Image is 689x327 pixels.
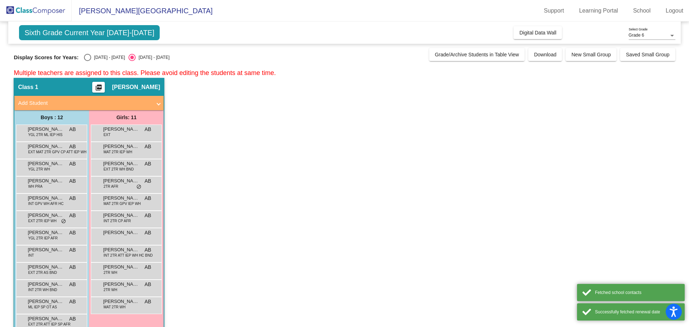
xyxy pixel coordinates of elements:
span: MAT 2TR WH [103,304,125,310]
span: AB [145,281,151,288]
span: INT 2TR WH BND [28,287,57,293]
span: WH PRA [28,184,42,189]
span: Display Scores for Years: [14,54,79,61]
span: [PERSON_NAME] [103,246,139,253]
span: AB [69,177,76,185]
span: [PERSON_NAME] [112,84,160,91]
button: Print Students Details [92,82,105,93]
mat-expansion-panel-header: Add Student [14,96,164,110]
span: AB [69,281,76,288]
span: AB [69,298,76,305]
span: [PERSON_NAME][GEOGRAPHIC_DATA] [72,5,213,17]
div: Fetched school contacts [595,289,679,296]
span: MAT 2TR IEP WH [103,149,132,155]
span: [PERSON_NAME] [28,195,64,202]
button: Grade/Archive Students in Table View [429,48,525,61]
span: [PERSON_NAME] [103,263,139,271]
span: EXT MAT 2TR GPV CP ATT IEP WH [28,149,86,155]
span: AB [145,263,151,271]
span: MAT 2TR GPV IEP WH [103,201,141,206]
span: AB [145,126,151,133]
span: 2TR AFR [103,184,118,189]
button: Digital Data Wall [514,26,562,39]
button: Saved Small Group [620,48,675,61]
span: INT GPV WH AFR HC [28,201,64,206]
span: AB [69,315,76,323]
button: New Small Group [566,48,617,61]
span: [PERSON_NAME] [103,212,139,219]
span: ML IEP SP OT AS [28,304,57,310]
span: AB [145,298,151,305]
span: 2TR WH [103,270,117,275]
span: YGL 2TR WH [28,167,50,172]
span: EXT 2TR WH BND [103,167,133,172]
button: Download [528,48,562,61]
mat-panel-title: Add Student [18,99,151,107]
div: [DATE] - [DATE] [91,54,125,61]
span: AB [145,229,151,237]
span: AB [69,212,76,219]
span: [PERSON_NAME] [103,143,139,150]
a: Support [538,5,570,17]
span: AB [69,195,76,202]
a: Logout [660,5,689,17]
span: AB [145,143,151,150]
span: [PERSON_NAME] [28,281,64,288]
span: AB [69,160,76,168]
span: AB [145,160,151,168]
span: do_not_disturb_alt [61,219,66,224]
span: [PERSON_NAME] [28,126,64,133]
span: AB [145,212,151,219]
span: AB [145,177,151,185]
span: [PERSON_NAME] [28,143,64,150]
span: [PERSON_NAME] [103,281,139,288]
span: [PERSON_NAME] [28,315,64,322]
span: Class 1 [18,84,38,91]
span: EXT 2TR AS BND [28,270,57,275]
span: AB [69,229,76,237]
span: EXT 2TR ATT IEP SP AFR [28,322,70,327]
span: INT 2TR CP AFR [103,218,131,224]
div: Boys : 12 [14,110,89,125]
span: [PERSON_NAME] [103,229,139,236]
span: do_not_disturb_alt [136,184,141,190]
span: [PERSON_NAME] Reach [28,298,64,305]
span: [PERSON_NAME] [28,246,64,253]
span: EXT [103,132,110,137]
a: Learning Portal [573,5,624,17]
span: [PERSON_NAME] [28,177,64,184]
span: AB [69,143,76,150]
span: 2TR WH [103,287,117,293]
span: YGL 2TR ML IEP HIS [28,132,62,137]
span: Digital Data Wall [519,30,556,36]
span: Grade 6 [629,33,644,38]
span: [PERSON_NAME] [28,263,64,271]
span: AB [145,195,151,202]
span: [PERSON_NAME] [103,126,139,133]
div: [DATE] - [DATE] [136,54,169,61]
span: EXT 2TR IEP WH [28,218,56,224]
span: Grade/Archive Students in Table View [435,52,519,57]
span: New Small Group [571,52,611,57]
span: [PERSON_NAME] [28,160,64,167]
span: AB [145,246,151,254]
span: [PERSON_NAME] [103,195,139,202]
span: [PERSON_NAME] [28,229,64,236]
mat-icon: picture_as_pdf [94,84,103,94]
div: Successfully fetched renewal date [595,309,679,315]
span: Multiple teachers are assigned to this class. Please avoid editing the students at same time. [14,69,276,76]
span: [PERSON_NAME] [103,177,139,184]
a: School [627,5,656,17]
span: AB [69,126,76,133]
span: Saved Small Group [626,52,669,57]
span: [PERSON_NAME] [103,298,139,305]
span: INT [28,253,34,258]
span: AB [69,263,76,271]
span: Sixth Grade Current Year [DATE]-[DATE] [19,25,160,40]
div: Girls: 11 [89,110,164,125]
span: YGL 2TR IEP AFR [28,235,57,241]
span: AB [69,246,76,254]
mat-radio-group: Select an option [84,54,169,61]
span: [PERSON_NAME] [103,160,139,167]
span: INT 2TR ATT IEP WH HC BND [103,253,153,258]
